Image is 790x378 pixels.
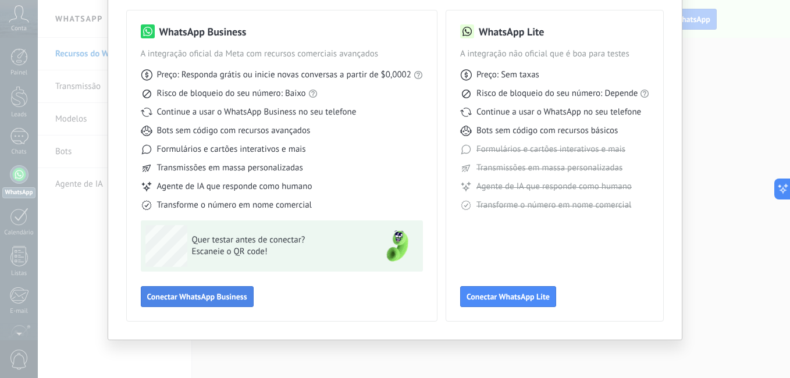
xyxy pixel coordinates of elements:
[476,199,631,211] span: Transforme o número em nome comercial
[376,225,418,267] img: green-phone.png
[147,293,247,301] span: Conectar WhatsApp Business
[476,162,622,174] span: Transmissões em massa personalizadas
[157,106,357,118] span: Continue a usar o WhatsApp Business no seu telefone
[479,24,544,39] h3: WhatsApp Lite
[192,234,362,246] span: Quer testar antes de conectar?
[476,125,618,137] span: Bots sem código com recursos básicos
[157,162,303,174] span: Transmissões em massa personalizadas
[141,286,254,307] button: Conectar WhatsApp Business
[476,106,641,118] span: Continue a usar o WhatsApp no seu telefone
[157,125,311,137] span: Bots sem código com recursos avançados
[476,69,539,81] span: Preço: Sem taxas
[192,246,362,258] span: Escaneie o QR code!
[476,88,638,99] span: Risco de bloqueio do seu número: Depende
[157,181,312,192] span: Agente de IA que responde como humano
[159,24,247,39] h3: WhatsApp Business
[157,88,306,99] span: Risco de bloqueio do seu número: Baixo
[141,48,423,60] span: A integração oficial da Meta com recursos comerciais avançados
[157,144,306,155] span: Formulários e cartões interativos e mais
[460,286,556,307] button: Conectar WhatsApp Lite
[476,144,625,155] span: Formulários e cartões interativos e mais
[460,48,650,60] span: A integração não oficial que é boa para testes
[157,199,312,211] span: Transforme o número em nome comercial
[157,69,411,81] span: Preço: Responda grátis ou inicie novas conversas a partir de $0,0002
[467,293,550,301] span: Conectar WhatsApp Lite
[476,181,632,192] span: Agente de IA que responde como humano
